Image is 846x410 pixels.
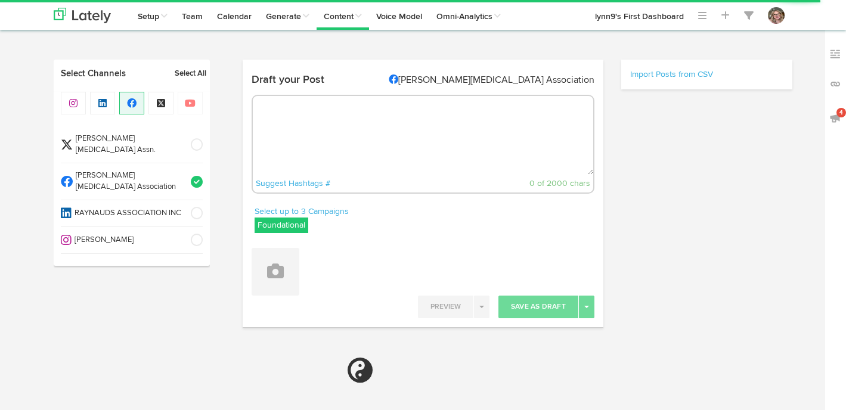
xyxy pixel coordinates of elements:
[498,296,578,318] button: Save As Draft
[72,208,183,219] span: RAYNAUDS ASSOCIATION INC
[73,133,183,156] span: [PERSON_NAME][MEDICAL_DATA] Assn.
[73,170,183,192] span: [PERSON_NAME][MEDICAL_DATA] Association
[256,179,330,188] a: Suggest Hashtags #
[54,8,111,23] img: logo_lately_bg_light.svg
[630,70,713,79] a: Import Posts from CSV
[255,205,349,218] a: Select up to 3 Campaigns
[252,74,324,85] h4: Draft your Post
[418,296,473,318] button: Preview
[829,112,841,124] img: announcements_off.svg
[529,179,590,188] span: 0 of 2000 chars
[768,7,785,24] img: OhcUycdS6u5e6MDkMfFl
[54,68,168,80] a: Select Channels
[389,76,594,85] di-null: [PERSON_NAME][MEDICAL_DATA] Association
[72,235,183,246] span: [PERSON_NAME]
[175,68,206,80] a: Select All
[829,48,841,60] img: keywords_off.svg
[836,108,846,117] span: 4
[255,218,308,233] label: Foundational
[829,78,841,90] img: links_off.svg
